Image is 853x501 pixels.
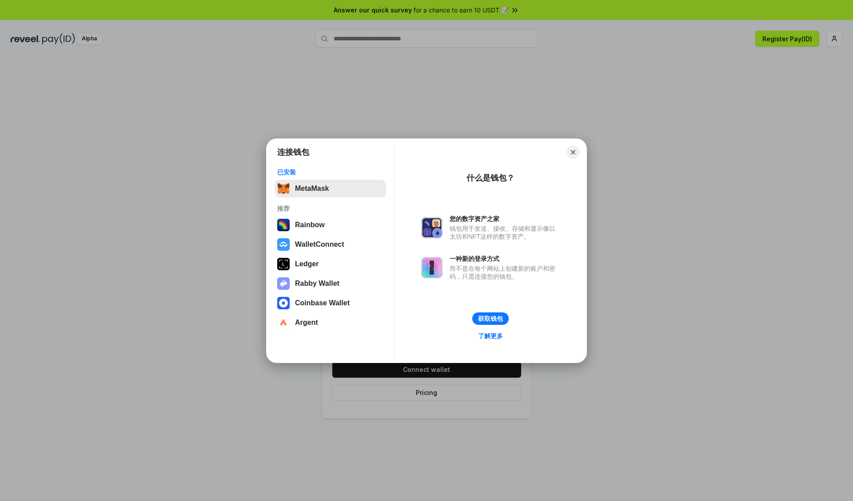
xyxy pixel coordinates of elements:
[275,216,386,234] button: Rainbow
[277,219,290,231] img: svg+xml,%3Csvg%20width%3D%22120%22%20height%3D%22120%22%20viewBox%3D%220%200%20120%20120%22%20fil...
[295,319,318,327] div: Argent
[295,280,339,288] div: Rabby Wallet
[275,294,386,312] button: Coinbase Wallet
[450,215,560,223] div: 您的数字资产之家
[277,297,290,309] img: svg+xml,%3Csvg%20width%3D%2228%22%20height%3D%2228%22%20viewBox%3D%220%200%2028%2028%22%20fill%3D...
[450,255,560,263] div: 一种新的登录方式
[478,315,503,323] div: 获取钱包
[478,332,503,340] div: 了解更多
[277,182,290,195] img: svg+xml,%3Csvg%20fill%3D%22none%22%20height%3D%2233%22%20viewBox%3D%220%200%2035%2033%22%20width%...
[277,168,383,176] div: 已安装
[275,275,386,292] button: Rabby Wallet
[466,173,514,183] div: 什么是钱包？
[277,238,290,251] img: svg+xml,%3Csvg%20width%3D%2228%22%20height%3D%2228%22%20viewBox%3D%220%200%2028%2028%22%20fill%3D...
[295,185,329,193] div: MetaMask
[450,264,560,280] div: 而不是在每个网站上创建新的账户和密码，只需连接您的钱包。
[295,221,325,229] div: Rainbow
[275,236,386,253] button: WalletConnect
[295,241,344,249] div: WalletConnect
[277,277,290,290] img: svg+xml,%3Csvg%20xmlns%3D%22http%3A%2F%2Fwww.w3.org%2F2000%2Fsvg%22%20fill%3D%22none%22%20viewBox...
[567,146,579,158] button: Close
[275,255,386,273] button: Ledger
[472,312,509,325] button: 获取钱包
[421,217,442,238] img: svg+xml,%3Csvg%20xmlns%3D%22http%3A%2F%2Fwww.w3.org%2F2000%2Fsvg%22%20fill%3D%22none%22%20viewBox...
[277,316,290,329] img: svg+xml,%3Csvg%20width%3D%2228%22%20height%3D%2228%22%20viewBox%3D%220%200%2028%2028%22%20fill%3D...
[275,314,386,331] button: Argent
[275,180,386,197] button: MetaMask
[450,225,560,241] div: 钱包用于发送、接收、存储和显示像以太坊和NFT这样的数字资产。
[277,205,383,213] div: 推荐
[421,257,442,278] img: svg+xml,%3Csvg%20xmlns%3D%22http%3A%2F%2Fwww.w3.org%2F2000%2Fsvg%22%20fill%3D%22none%22%20viewBox...
[277,258,290,270] img: svg+xml,%3Csvg%20xmlns%3D%22http%3A%2F%2Fwww.w3.org%2F2000%2Fsvg%22%20width%3D%2228%22%20height%3...
[295,260,319,268] div: Ledger
[295,299,350,307] div: Coinbase Wallet
[277,147,309,158] h1: 连接钱包
[473,330,508,342] a: 了解更多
